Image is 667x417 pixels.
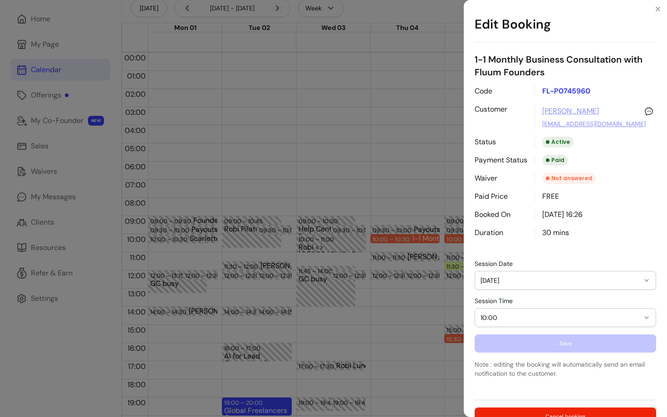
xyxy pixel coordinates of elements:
[542,173,596,184] div: Not answered
[475,309,656,327] button: 10:00
[651,2,665,16] button: Close
[475,360,656,378] p: Note : editing the booking will automatically send an email notification to the customer.
[542,137,574,147] div: Active
[475,7,656,42] h1: Edit Booking
[475,173,527,184] p: Waiver
[475,227,527,238] p: Duration
[542,155,568,166] div: Paid
[475,271,656,289] button: [DATE]
[475,191,527,202] p: Paid Price
[475,104,527,129] p: Customer
[475,209,527,220] p: Booked On
[475,137,527,147] p: Status
[535,191,656,202] div: FREE
[535,86,656,97] p: FL-P0745960
[481,313,639,322] span: 10:00
[481,276,639,285] span: [DATE]
[542,119,646,128] a: [EMAIL_ADDRESS][DOMAIN_NAME]
[535,209,656,220] div: [DATE] 16:26
[475,155,527,166] p: Payment Status
[475,86,527,97] p: Code
[542,106,599,117] a: [PERSON_NAME]
[535,227,656,238] div: 30 mins
[475,53,656,78] p: 1-1 Monthly Business Consultation with Fluum Founders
